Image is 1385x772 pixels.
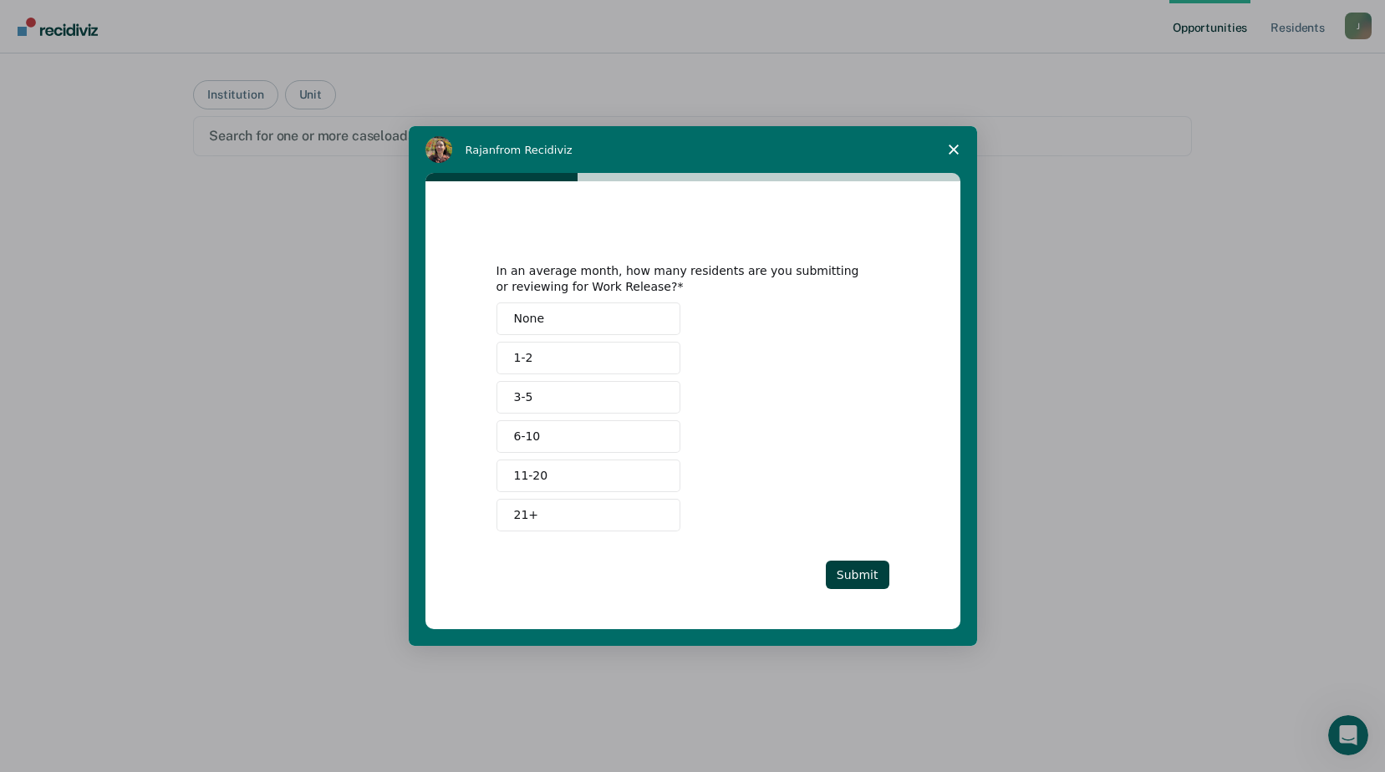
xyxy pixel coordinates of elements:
span: 6-10 [514,428,541,445]
button: 21+ [496,499,680,531]
span: 21+ [514,506,539,524]
span: 1-2 [514,349,533,367]
span: Close survey [930,126,977,173]
button: None [496,302,680,335]
img: Profile image for Rajan [425,136,452,163]
button: Submit [826,561,889,589]
button: 1-2 [496,342,680,374]
span: 3-5 [514,389,533,406]
span: Rajan [466,144,496,156]
span: 11-20 [514,467,548,485]
div: In an average month, how many residents are you submitting or reviewing for Work Release? [496,263,864,293]
button: 6-10 [496,420,680,453]
span: None [514,310,545,328]
span: from Recidiviz [496,144,573,156]
button: 3-5 [496,381,680,414]
button: 11-20 [496,460,680,492]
